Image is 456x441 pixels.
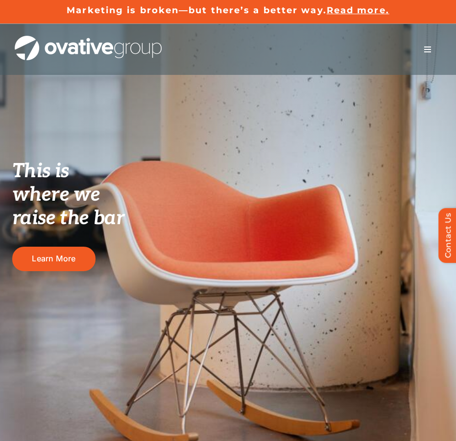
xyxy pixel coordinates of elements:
[67,5,327,16] a: Marketing is broken—but there’s a better way.
[32,254,75,263] span: Learn More
[327,5,389,16] a: Read more.
[12,247,96,271] a: Learn More
[12,183,124,230] span: where we raise the bar
[414,40,441,59] nav: Menu
[12,160,69,183] span: This is
[15,35,162,44] a: OG_Full_horizontal_WHT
